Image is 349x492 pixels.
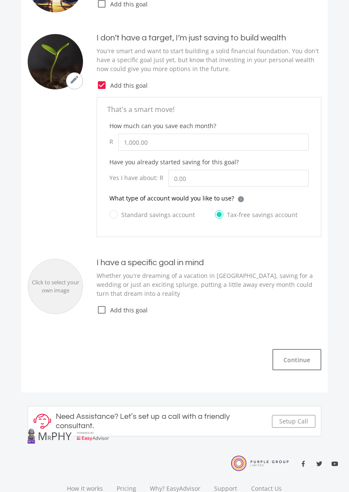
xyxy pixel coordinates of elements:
div: Click to select your own image [28,278,83,295]
a: How it works [60,474,110,487]
span: Add this goal [107,81,321,90]
p: That's a smart move! [107,104,311,114]
i: mode_edit [69,74,80,85]
label: Have you already started saving for this goal? [109,157,239,166]
p: What type of account would you like to use? [109,194,234,203]
a: Pricing [110,474,143,487]
label: How much can you save each month? [109,121,216,130]
a: Contact Us [244,474,289,487]
div: Yes I have about: R [109,170,169,186]
label: Standard savings account [109,209,195,220]
h4: I have a specific goal in mind [97,257,321,268]
button: mode_edit [66,72,83,89]
label: Tax-free savings account [215,209,298,220]
i: check_box [97,80,107,90]
input: 0.00 [118,134,309,151]
h5: Need Assistance? Let’s set up a call with a friendly consultant. [56,412,267,430]
a: Why? EasyAdvisor [143,474,207,487]
p: Whether you're dreaming of a vacation in [GEOGRAPHIC_DATA], saving for a wedding or just an excit... [97,271,321,298]
span: Add this goal [107,306,321,315]
div: R [109,134,118,149]
input: 0.00 [169,170,309,187]
button: Setup Call [272,415,315,428]
p: You're smart and want to start building a solid financial foundation. You don't have a specific g... [97,46,321,73]
button: Continue [272,349,321,370]
a: Support [207,474,244,487]
i: check_box_outline_blank [97,305,107,315]
h4: I don’t have a target, I’m just saving to build wealth [97,33,321,43]
div: i [238,196,244,202]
